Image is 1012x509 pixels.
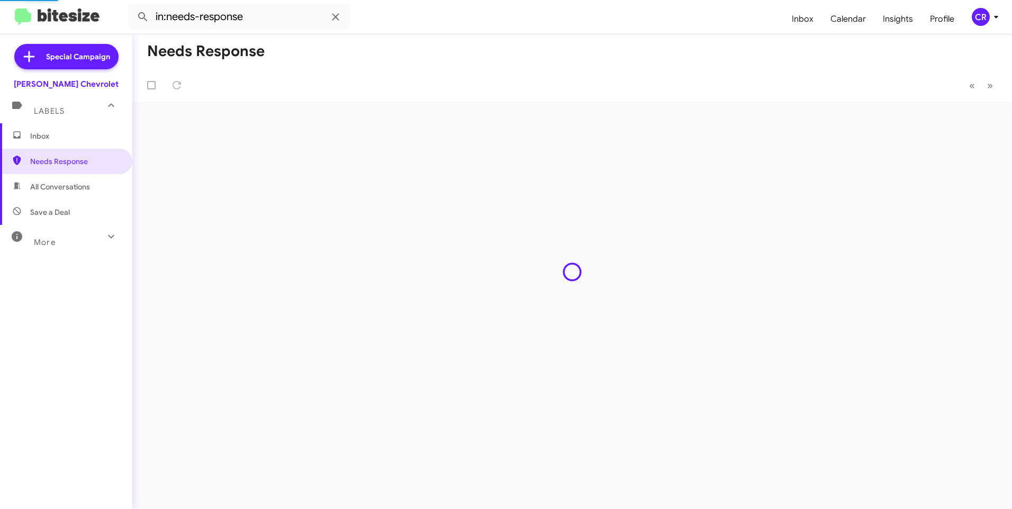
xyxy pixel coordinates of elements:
a: Profile [921,4,963,34]
h1: Needs Response [147,43,265,60]
div: CR [972,8,990,26]
button: Next [981,75,999,96]
span: More [34,238,56,247]
a: Calendar [822,4,874,34]
button: CR [963,8,1000,26]
span: All Conversations [30,181,90,192]
span: Labels [34,106,65,116]
a: Insights [874,4,921,34]
span: Inbox [30,131,120,141]
span: Save a Deal [30,207,70,217]
input: Search [128,4,350,30]
span: » [987,79,993,92]
span: Needs Response [30,156,120,167]
span: « [969,79,975,92]
button: Previous [963,75,981,96]
a: Inbox [783,4,822,34]
a: Special Campaign [14,44,119,69]
div: [PERSON_NAME] Chevrolet [14,79,119,89]
nav: Page navigation example [963,75,999,96]
span: Special Campaign [46,51,110,62]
